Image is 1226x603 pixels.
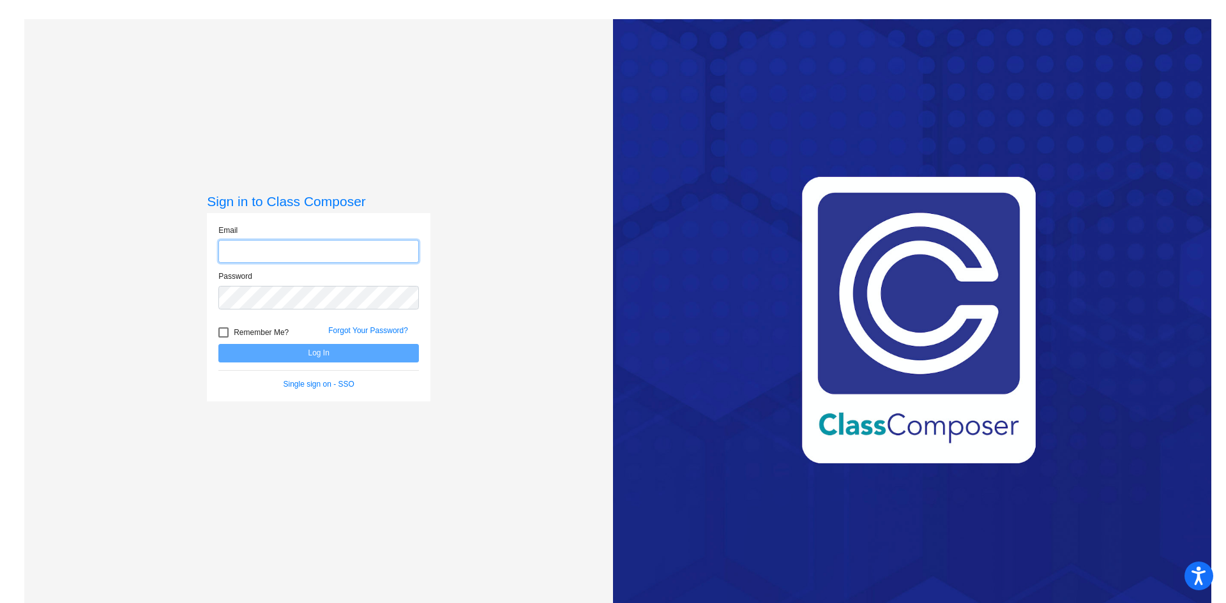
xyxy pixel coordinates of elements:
a: Single sign on - SSO [284,380,354,389]
span: Remember Me? [234,325,289,340]
label: Password [218,271,252,282]
h3: Sign in to Class Composer [207,193,430,209]
button: Log In [218,344,419,362]
label: Email [218,225,238,236]
a: Forgot Your Password? [328,326,408,335]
